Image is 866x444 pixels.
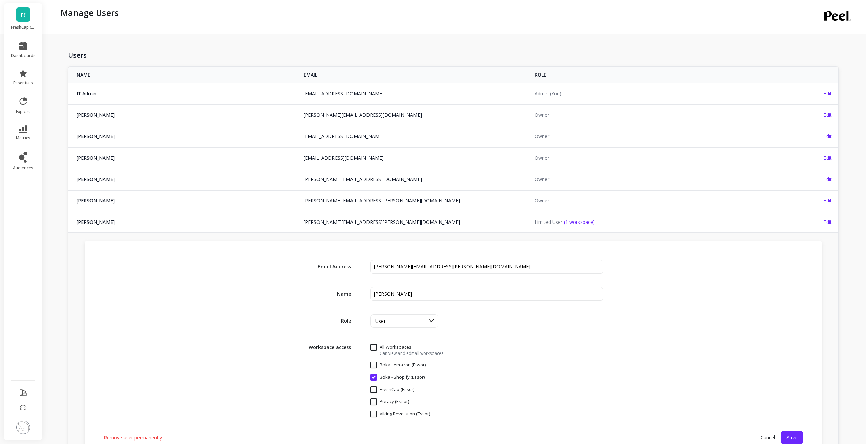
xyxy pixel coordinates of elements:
a: [PERSON_NAME][EMAIL_ADDRESS][DOMAIN_NAME] [304,112,422,118]
span: User [375,318,386,324]
span: Edit [823,219,832,225]
span: F( [21,11,26,19]
a: [EMAIL_ADDRESS][DOMAIN_NAME] [304,90,384,97]
span: essentials [13,80,33,86]
td: Owner [530,169,762,190]
td: Admin (You) [530,83,762,104]
td: Owner [530,104,762,125]
span: Boka - Amazon (Essor) [370,362,426,368]
span: explore [16,109,31,114]
span: (1 workspace) [564,219,595,226]
span: Viking Revolution (Essor) [370,411,430,417]
h1: Users [68,51,839,60]
a: [EMAIL_ADDRESS][DOMAIN_NAME] [304,133,384,139]
span: Edit [823,154,832,161]
span: Remove user permanently [104,434,162,441]
button: Save [781,431,803,444]
th: NAME [68,67,299,83]
span: Edit [823,176,832,182]
span: [PERSON_NAME] [77,154,295,161]
p: FreshCap (Essor) [11,24,36,30]
img: profile picture [16,421,30,434]
span: dashboards [11,53,36,59]
span: Cancel [755,431,781,444]
span: FreshCap (Essor) [370,386,414,393]
span: Workspace access [304,341,351,351]
span: Role [304,317,351,324]
input: name@example.com [370,260,603,274]
span: Edit [823,112,832,118]
input: First Last [370,287,603,301]
th: ROLE [530,67,762,83]
a: [PERSON_NAME][EMAIL_ADDRESS][PERSON_NAME][DOMAIN_NAME] [304,219,460,225]
td: Owner [530,126,762,147]
span: Edit [823,197,832,204]
span: Edit [823,90,832,97]
a: [PERSON_NAME][EMAIL_ADDRESS][PERSON_NAME][DOMAIN_NAME] [304,197,460,204]
span: [PERSON_NAME] [77,219,295,226]
span: Limited User [535,219,562,226]
span: [PERSON_NAME] [77,176,295,183]
span: [PERSON_NAME] [77,133,295,140]
span: Puracy (Essor) [370,398,409,405]
span: Name [304,291,351,297]
a: [EMAIL_ADDRESS][DOMAIN_NAME] [304,154,384,161]
span: Boka - Shopify (Essor) [370,374,425,381]
span: [PERSON_NAME] [77,197,295,204]
span: [PERSON_NAME] [77,112,295,118]
span: audiences [13,165,33,171]
a: [PERSON_NAME][EMAIL_ADDRESS][DOMAIN_NAME] [304,176,422,182]
td: Owner [530,147,762,168]
span: metrics [16,135,30,141]
span: Edit [823,133,832,139]
span: Can view and edit all workspaces [370,351,443,356]
td: Owner [530,190,762,211]
span: All Workspaces [370,344,443,351]
th: EMAIL [299,67,530,83]
p: Manage Users [61,7,119,18]
span: IT Admin [77,90,295,97]
span: Email Address [304,263,351,270]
